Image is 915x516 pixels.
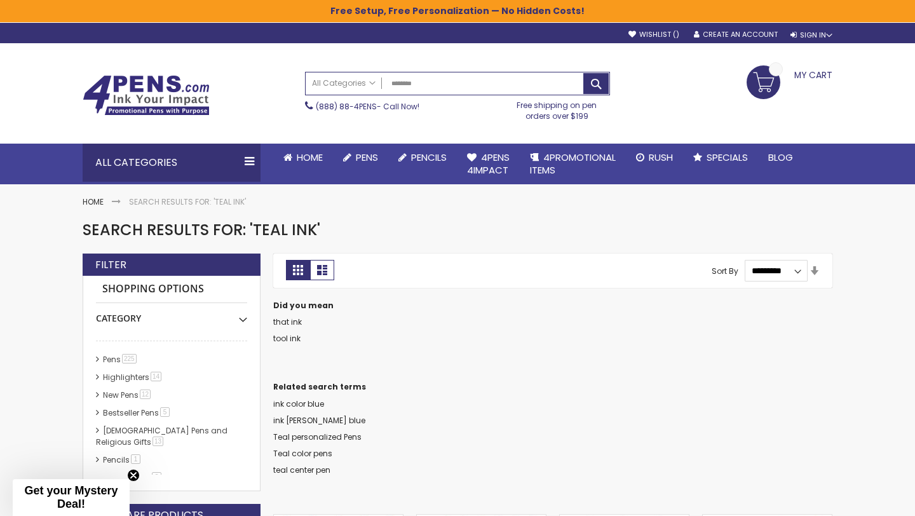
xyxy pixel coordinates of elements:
a: ink color blue [273,398,324,409]
span: Specials [707,151,748,164]
div: Get your Mystery Deal!Close teaser [13,479,130,516]
div: Sign In [790,31,832,40]
span: 4PROMOTIONAL ITEMS [530,151,616,177]
a: Rush [626,144,683,172]
a: Home [83,196,104,207]
div: Free shipping on pen orders over $199 [504,95,611,121]
img: 4Pens Custom Pens and Promotional Products [83,75,210,116]
a: (888) 88-4PENS [316,101,377,112]
a: teal center pen [273,465,330,475]
span: 1 [131,454,140,464]
a: Specials [683,144,758,172]
span: 225 [122,354,137,363]
a: Pencils1 [100,454,145,465]
span: 14 [151,372,161,381]
a: hp-featured8 [100,472,166,483]
span: 12 [140,390,151,399]
span: All Categories [312,78,376,88]
strong: Shopping Options [96,276,247,303]
a: Bestseller Pens5 [100,407,174,418]
a: 4Pens4impact [457,144,520,185]
span: 4Pens 4impact [467,151,510,177]
a: Pencils [388,144,457,172]
span: Rush [649,151,673,164]
dt: Did you mean [273,301,832,311]
a: Blog [758,144,803,172]
span: - Call Now! [316,101,419,112]
a: Teal personalized Pens [273,431,362,442]
a: Create an Account [694,30,778,39]
button: Close teaser [127,469,140,482]
a: Pens225 [100,354,141,365]
span: Search results for: 'teal ink' [83,219,320,240]
strong: Search results for: 'teal ink' [129,196,246,207]
span: Get your Mystery Deal! [24,484,118,510]
div: All Categories [83,144,261,182]
span: Blog [768,151,793,164]
span: 8 [152,472,161,482]
a: All Categories [306,72,382,93]
span: Home [297,151,323,164]
strong: Grid [286,260,310,280]
a: 4PROMOTIONALITEMS [520,144,626,185]
a: tool ink [273,333,301,344]
a: that ink [273,316,302,327]
a: Highlighters14 [100,372,166,383]
label: Sort By [712,265,738,276]
a: New Pens12 [100,390,155,400]
a: Home [273,144,333,172]
a: Teal color pens [273,448,332,459]
a: Pens [333,144,388,172]
a: ink [PERSON_NAME] blue [273,415,365,426]
dt: Related search terms [273,382,832,392]
span: 13 [152,437,163,446]
span: Pens [356,151,378,164]
span: Pencils [411,151,447,164]
a: Wishlist [628,30,679,39]
a: [DEMOGRAPHIC_DATA] Pens and Religious Gifts13 [96,425,227,447]
div: Category [96,303,247,325]
strong: Filter [95,258,126,272]
span: 5 [160,407,170,417]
